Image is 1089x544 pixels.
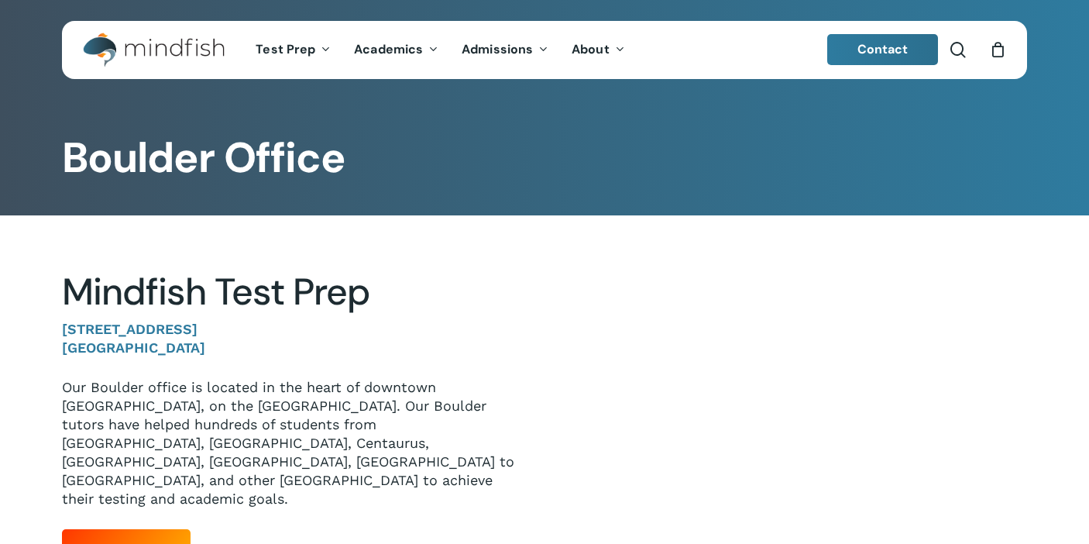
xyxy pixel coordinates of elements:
[450,43,560,57] a: Admissions
[244,21,636,79] nav: Main Menu
[244,43,342,57] a: Test Prep
[62,133,1027,183] h1: Boulder Office
[857,41,909,57] span: Contact
[462,41,533,57] span: Admissions
[354,41,423,57] span: Academics
[342,43,450,57] a: Academics
[256,41,315,57] span: Test Prep
[827,34,939,65] a: Contact
[62,339,205,356] strong: [GEOGRAPHIC_DATA]
[572,41,610,57] span: About
[62,378,521,508] p: Our Boulder office is located in the heart of downtown [GEOGRAPHIC_DATA], on the [GEOGRAPHIC_DATA...
[62,321,198,337] strong: [STREET_ADDRESS]
[62,270,521,315] h2: Mindfish Test Prep
[989,41,1006,58] a: Cart
[560,43,637,57] a: About
[62,21,1027,79] header: Main Menu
